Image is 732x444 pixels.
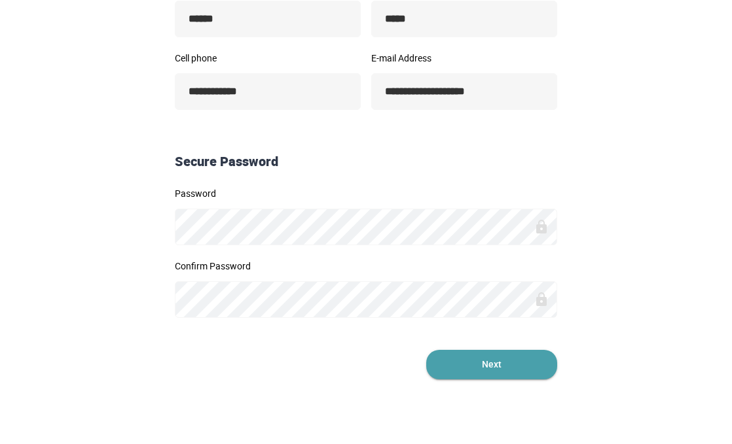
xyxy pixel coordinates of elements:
div: Secure Password [170,152,562,171]
label: Cell phone [175,54,361,63]
label: Password [175,189,557,198]
button: Next [426,350,557,379]
label: Confirm Password [175,262,557,271]
label: E-mail Address [371,54,557,63]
